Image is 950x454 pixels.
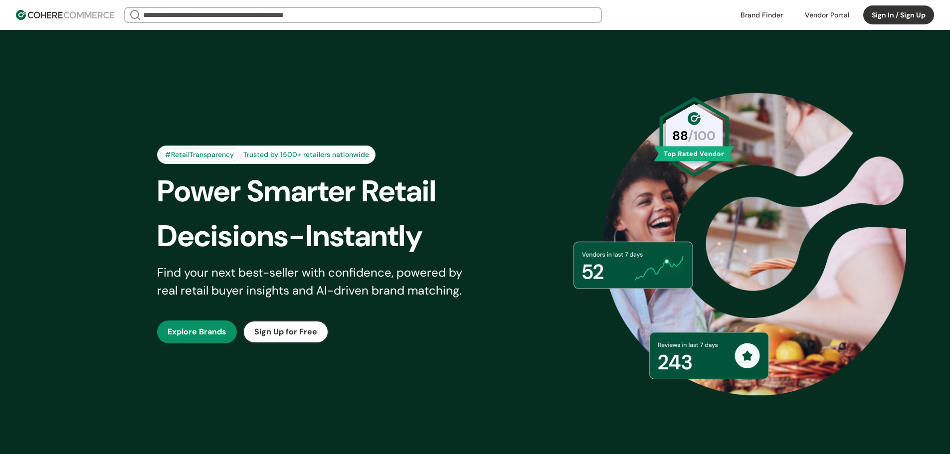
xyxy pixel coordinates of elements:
div: Decisions-Instantly [157,214,492,259]
button: Sign Up for Free [243,320,329,343]
div: Find your next best-seller with confidence, powered by real retail buyer insights and AI-driven b... [157,264,475,300]
div: Power Smarter Retail [157,169,492,214]
button: Explore Brands [157,320,237,343]
div: Trusted by 1500+ retailers nationwide [239,150,373,160]
button: Sign In / Sign Up [863,5,934,24]
img: Cohere Logo [16,10,114,20]
div: #RetailTransparency [160,148,239,161]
